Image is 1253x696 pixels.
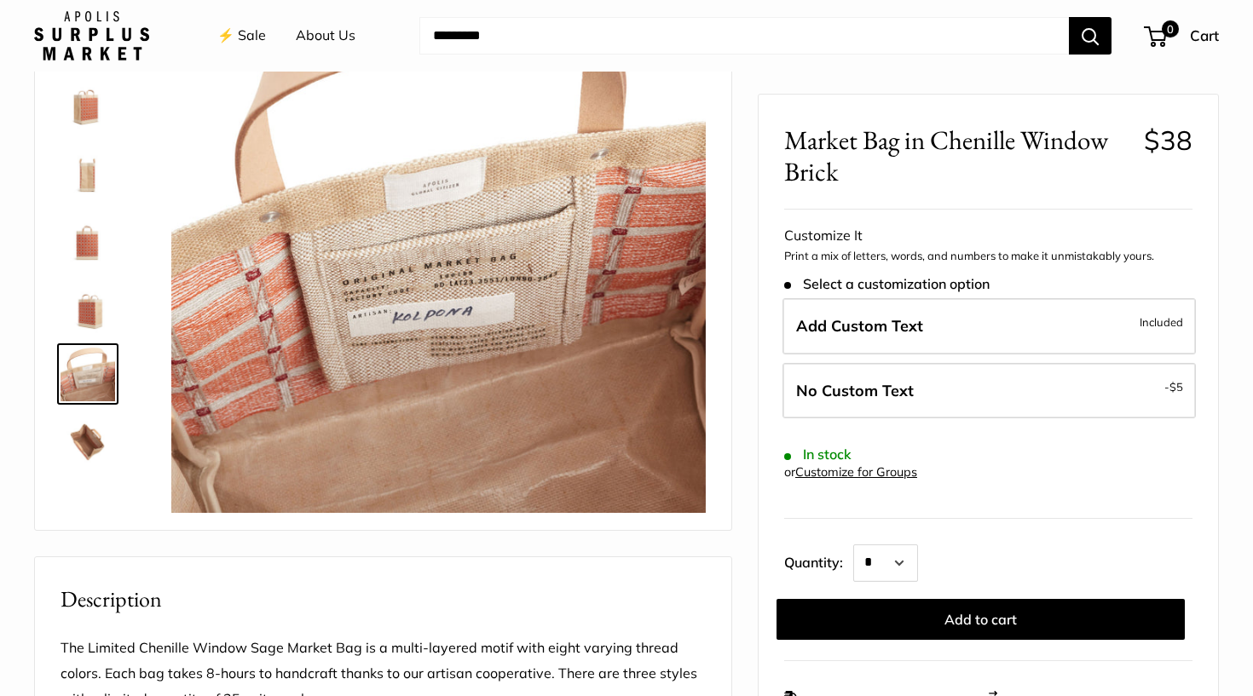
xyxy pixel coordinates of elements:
[784,276,990,292] span: Select a customization option
[1140,312,1183,332] span: Included
[296,23,355,49] a: About Us
[1162,20,1179,37] span: 0
[61,347,115,401] img: Market Bag in Chenille Window Brick
[61,142,115,197] img: Market Bag in Chenille Window Brick
[1146,22,1219,49] a: 0 Cart
[57,139,118,200] a: Market Bag in Chenille Window Brick
[217,23,266,49] a: ⚡️ Sale
[1169,380,1183,394] span: $5
[61,415,115,469] img: Market Bag in Chenille Window Brick
[796,316,923,336] span: Add Custom Text
[782,363,1196,419] label: Leave Blank
[784,222,1192,248] div: Customize It
[784,538,853,581] label: Quantity:
[57,275,118,336] a: Market Bag in Chenille Window Brick
[34,11,149,60] img: Apolis: Surplus Market
[784,248,1192,265] p: Print a mix of letters, words, and numbers to make it unmistakably yours.
[57,207,118,268] a: Market Bag in Chenille Window Brick
[777,598,1185,639] button: Add to cart
[1190,26,1219,44] span: Cart
[61,74,115,129] img: Market Bag in Chenille Window Brick
[61,279,115,333] img: Market Bag in Chenille Window Brick
[784,446,852,463] span: In stock
[782,298,1196,354] label: Add Custom Text
[57,71,118,132] a: Market Bag in Chenille Window Brick
[784,124,1131,187] span: Market Bag in Chenille Window Brick
[419,17,1069,55] input: Search...
[61,210,115,265] img: Market Bag in Chenille Window Brick
[1164,377,1183,397] span: -
[57,411,118,473] a: Market Bag in Chenille Window Brick
[1144,124,1192,157] span: $38
[57,343,118,405] a: Market Bag in Chenille Window Brick
[784,461,917,484] div: or
[795,464,917,480] a: Customize for Groups
[796,381,914,400] span: No Custom Text
[61,583,706,616] h2: Description
[1069,17,1112,55] button: Search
